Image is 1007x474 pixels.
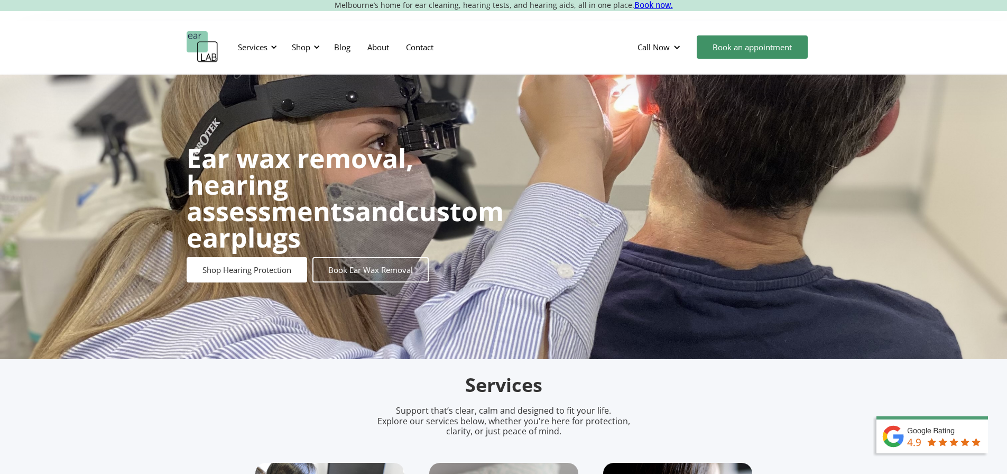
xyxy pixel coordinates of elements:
h2: Services [255,373,752,398]
div: Shop [285,31,323,63]
a: Book an appointment [697,35,808,59]
div: Call Now [629,31,691,63]
div: Shop [292,42,310,52]
a: About [359,32,398,62]
h1: and [187,145,504,251]
a: home [187,31,218,63]
a: Contact [398,32,442,62]
p: Support that’s clear, calm and designed to fit your life. Explore our services below, whether you... [364,406,644,436]
a: Blog [326,32,359,62]
a: Shop Hearing Protection [187,257,307,282]
strong: custom earplugs [187,193,504,256]
strong: Ear wax removal, hearing assessments [187,140,413,229]
div: Services [232,31,280,63]
div: Call Now [638,42,670,52]
div: Services [238,42,267,52]
a: Book Ear Wax Removal [312,257,429,282]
